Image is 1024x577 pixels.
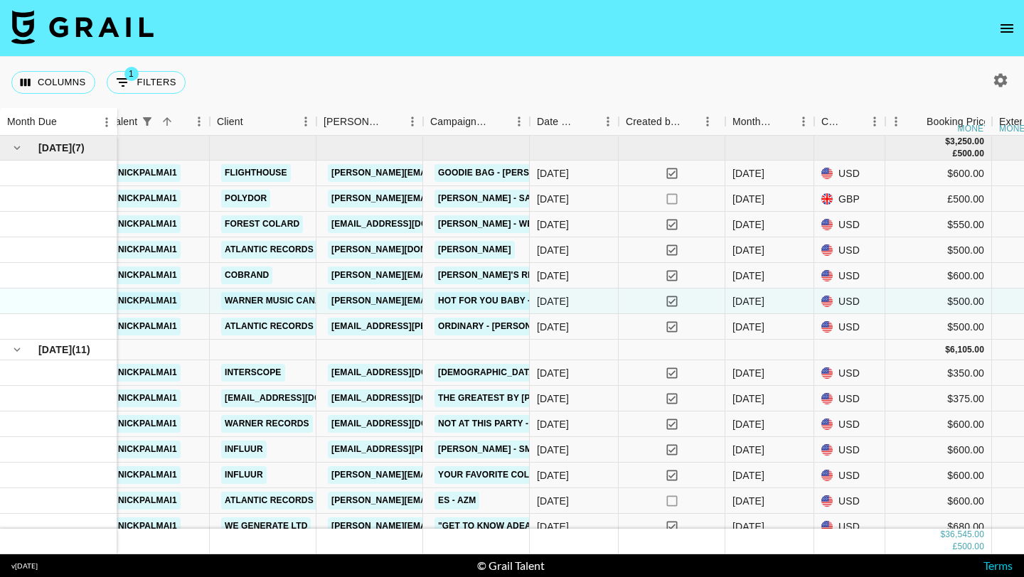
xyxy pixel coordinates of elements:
div: Feb '25 [732,243,764,257]
button: Select columns [11,71,95,94]
div: Booker [316,108,423,136]
div: USD [814,411,885,437]
div: $600.00 [885,411,992,437]
div: Feb '25 [732,217,764,232]
div: 2/28/2025 [537,166,569,180]
button: Menu [885,111,907,132]
div: $600.00 [885,488,992,514]
div: Client [210,108,316,136]
a: nickpalmai1 [114,517,181,535]
a: nickpalmai1 [114,441,181,458]
button: Menu [295,111,316,132]
div: Month Due [732,108,773,136]
a: [DEMOGRAPHIC_DATA][PERSON_NAME] [PERSON_NAME] [434,364,690,382]
div: [PERSON_NAME] [324,108,382,136]
a: [EMAIL_ADDRESS][DOMAIN_NAME] [328,389,487,407]
button: Menu [864,111,885,132]
a: Warner Music Canada [221,292,338,310]
a: [PERSON_NAME][EMAIL_ADDRESS][DOMAIN_NAME] [328,292,560,310]
a: [EMAIL_ADDRESS][DOMAIN_NAME] [328,364,487,382]
button: Sort [844,112,864,131]
div: 3,250.00 [950,136,984,148]
a: Flighthouse [221,164,291,182]
div: USD [814,161,885,186]
div: Feb '25 [732,192,764,206]
a: [PERSON_NAME][EMAIL_ADDRESS][PERSON_NAME][DOMAIN_NAME] [328,190,633,207]
div: Booking Price [927,108,989,136]
a: Interscope [221,364,285,382]
a: [PERSON_NAME] - Smoke The Pain Away [434,441,624,458]
a: [EMAIL_ADDRESS][PERSON_NAME][DOMAIN_NAME] [328,318,560,335]
div: $375.00 [885,386,992,411]
div: Feb '25 [732,269,764,283]
button: open drawer [993,14,1021,43]
a: [PERSON_NAME][EMAIL_ADDRESS][DOMAIN_NAME] [328,164,560,182]
a: Atlantic Records US [221,318,331,335]
div: USD [814,314,885,340]
button: Menu [508,111,530,132]
div: £ [953,148,958,160]
div: Created by Grail Team [619,108,725,136]
div: USD [814,386,885,411]
div: 2/19/2025 [537,217,569,232]
div: Currency [814,108,885,136]
button: Sort [382,112,402,131]
a: nickpalmai1 [114,215,181,233]
div: £500.00 [885,186,992,212]
a: [PERSON_NAME] - Say My Name [434,190,583,207]
a: Not At This Party - [PERSON_NAME] [434,415,607,433]
a: [PERSON_NAME] [434,241,515,259]
a: The Greatest By [PERSON_NAME] [434,389,598,407]
span: ( 11 ) [72,343,90,357]
div: Mar '25 [732,494,764,508]
div: 36,545.00 [945,529,984,541]
a: Your Favorite Color [434,466,546,484]
button: Menu [402,111,423,132]
a: nickpalmai1 [114,318,181,335]
div: 2/11/2025 [537,269,569,283]
a: [PERSON_NAME] - We Pray [434,215,562,233]
span: ( 7 ) [72,141,85,155]
button: Sort [577,112,597,131]
a: Ordinary - [PERSON_NAME] [434,318,568,335]
div: Client [217,108,243,136]
button: Show filters [137,112,157,131]
div: Date Created [530,108,619,136]
div: Month Due [725,108,814,136]
div: 500.00 [957,541,984,554]
button: Sort [157,112,177,131]
button: Sort [773,112,793,131]
div: money [958,124,990,133]
a: nickpalmai1 [114,164,181,182]
div: USD [814,514,885,539]
button: Menu [188,111,210,132]
a: nickpalmai1 [114,466,181,484]
div: 2/11/2025 [537,294,569,308]
div: 500.00 [957,148,984,160]
a: [PERSON_NAME][EMAIL_ADDRESS][DOMAIN_NAME] [328,517,560,535]
button: Menu [96,112,117,133]
a: [PERSON_NAME][EMAIL_ADDRESS][PERSON_NAME][DOMAIN_NAME] [328,466,633,484]
div: GBP [814,186,885,212]
div: $500.00 [885,314,992,340]
a: Goodie Bag - [PERSON_NAME] [434,164,579,182]
div: 3/26/2025 [537,494,569,508]
div: Date Created [537,108,577,136]
img: Grail Talent [11,10,154,44]
a: nickpalmai1 [114,364,181,382]
a: nickpalmai1 [114,292,181,310]
div: Mar '25 [732,392,764,406]
div: Talent [110,108,137,136]
div: $550.00 [885,212,992,237]
div: Mar '25 [732,366,764,380]
a: Influur [221,441,267,458]
a: [PERSON_NAME]'s Recap and Colday Tribute [434,266,655,284]
div: Campaign (Type) [430,108,489,136]
button: Sort [57,112,77,132]
div: USD [814,263,885,288]
div: Feb '25 [732,166,764,180]
button: Sort [907,112,927,131]
div: $500.00 [885,237,992,263]
div: USD [814,463,885,488]
div: 3/6/2025 [537,366,569,380]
